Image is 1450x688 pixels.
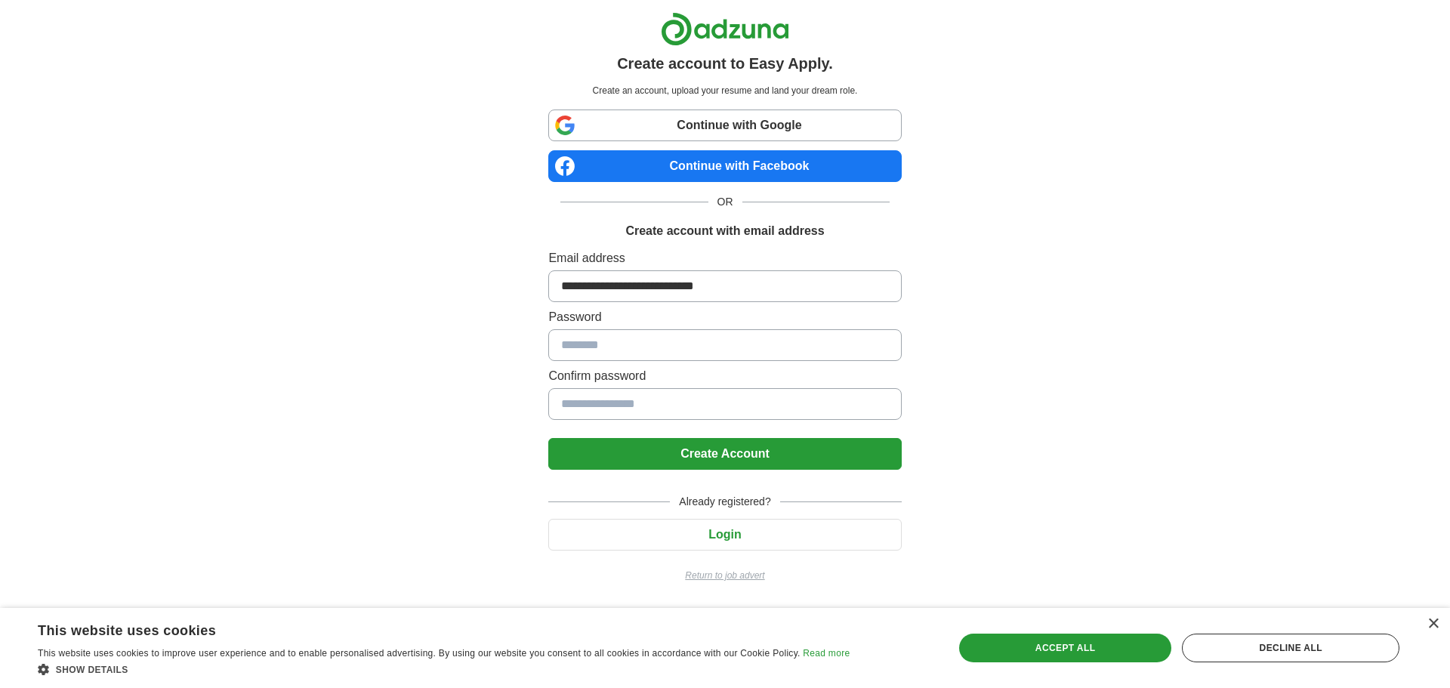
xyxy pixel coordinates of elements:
button: Create Account [548,438,901,470]
div: Close [1427,619,1439,630]
a: Continue with Facebook [548,150,901,182]
label: Email address [548,249,901,267]
div: Show details [38,662,850,677]
span: Already registered? [670,494,779,510]
label: Password [548,308,901,326]
span: Show details [56,665,128,675]
button: Login [548,519,901,551]
p: Create an account, upload your resume and land your dream role. [551,84,898,97]
h1: Create account with email address [625,222,824,240]
a: Read more, opens a new window [803,648,850,659]
span: OR [708,194,742,210]
span: This website uses cookies to improve user experience and to enable personalised advertising. By u... [38,648,801,659]
label: Confirm password [548,367,901,385]
div: Decline all [1182,634,1399,662]
a: Return to job advert [548,569,901,582]
a: Login [548,528,901,541]
a: Continue with Google [548,110,901,141]
div: Accept all [959,634,1172,662]
img: Adzuna logo [661,12,789,46]
div: This website uses cookies [38,617,812,640]
h1: Create account to Easy Apply. [617,52,833,75]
